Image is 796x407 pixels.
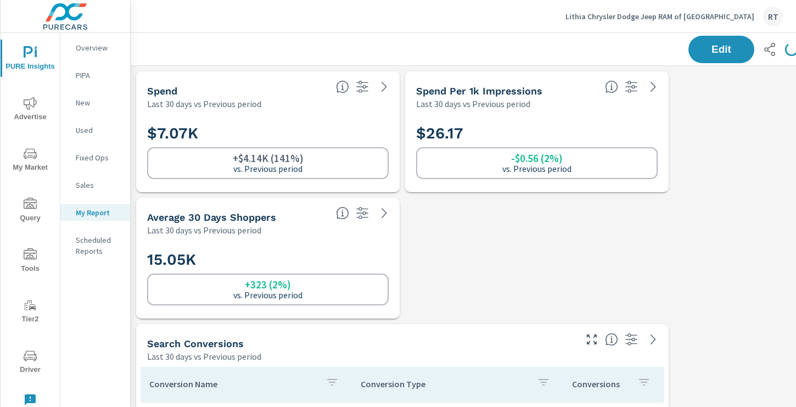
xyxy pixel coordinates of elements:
[361,378,528,389] p: Conversion Type
[76,180,121,191] p: Sales
[60,204,130,221] div: My Report
[60,67,130,83] div: PIPA
[565,12,754,21] p: Lithia Chrysler Dodge Jeep RAM of [GEOGRAPHIC_DATA]
[4,299,57,326] span: Tier2
[76,235,121,257] p: Scheduled Reports
[4,147,57,174] span: My Market
[147,85,177,97] h5: Spend
[147,338,244,349] h5: Search Conversions
[375,204,393,222] a: See more details in report
[605,80,618,93] span: Total spend per 1,000 impressions. [Source: This data is provided by the video advertising platform]
[76,70,121,81] p: PIPA
[149,378,317,389] p: Conversion Name
[416,85,542,97] h5: Spend Per 1k Impressions
[572,378,629,389] p: Conversions
[336,207,349,220] span: A rolling 30 day total of daily Shoppers on the dealership website, averaged over the selected da...
[60,149,130,166] div: Fixed Ops
[605,333,618,346] span: Search Conversions include Actions, Leads and Unmapped Conversions
[4,198,57,225] span: Query
[76,42,121,53] p: Overview
[4,97,57,124] span: Advertise
[245,279,291,290] h6: +323 (2%)
[4,349,57,376] span: Driver
[416,97,530,110] p: Last 30 days vs Previous period
[60,122,130,138] div: Used
[502,164,571,174] p: vs. Previous period
[60,94,130,111] div: New
[60,232,130,259] div: Scheduled Reports
[147,250,389,269] h2: 15.05K
[699,44,743,54] span: Edit
[375,78,393,96] a: See more details in report
[147,224,261,237] p: Last 30 days vs Previous period
[76,97,121,108] p: New
[644,331,662,348] a: See more details in report
[233,164,302,174] p: vs. Previous period
[644,78,662,96] a: See more details in report
[147,124,389,143] h2: $7.07K
[4,46,57,73] span: PURE Insights
[583,331,601,348] button: Make Fullscreen
[763,7,783,26] div: RT
[511,153,563,164] h6: -$0.56 (2%)
[60,177,130,193] div: Sales
[233,153,304,164] h6: +$4.14K (141%)
[76,125,121,136] p: Used
[147,350,261,363] p: Last 30 days vs Previous period
[416,124,658,143] h2: $26.17
[759,38,781,60] button: Share Report
[60,40,130,56] div: Overview
[147,97,261,110] p: Last 30 days vs Previous period
[336,80,349,93] span: Cost of your connected TV ad campaigns. [Source: This data is provided by the video advertising p...
[76,152,121,163] p: Fixed Ops
[4,248,57,275] span: Tools
[147,211,276,223] h5: Average 30 Days Shoppers
[233,290,302,300] p: vs. Previous period
[688,36,754,63] button: Edit
[76,207,121,218] p: My Report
